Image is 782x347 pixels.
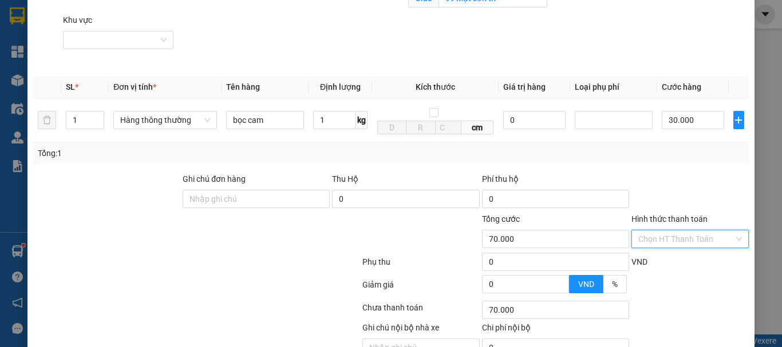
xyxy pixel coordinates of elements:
[12,18,66,71] img: logo
[461,121,494,134] span: cm
[416,82,455,91] span: Kích thước
[361,278,481,298] div: Giảm giá
[612,280,618,289] span: %
[377,121,406,134] input: D
[113,82,156,91] span: Đơn vị tính
[503,82,546,91] span: Giá trị hàng
[503,111,566,129] input: 0
[320,82,361,91] span: Định lượng
[406,121,435,134] input: R
[183,190,330,208] input: Ghi chú đơn hàng
[66,82,75,91] span: SL
[113,61,140,69] span: Website
[570,76,657,98] th: Loại phụ phí
[120,111,210,129] span: Hàng thông thường
[86,19,242,31] strong: CÔNG TY TNHH VĨNH QUANG
[38,111,56,129] button: delete
[113,59,215,70] strong: : [DOMAIN_NAME]
[117,34,210,46] strong: PHIẾU GỬI HÀNG
[482,321,629,338] div: Chi phí nội bộ
[733,111,744,129] button: plus
[226,111,304,129] input: VD: Bàn, Ghế
[183,174,246,184] label: Ghi chú đơn hàng
[332,174,358,184] span: Thu Hộ
[361,301,481,321] div: Chưa thanh toán
[356,111,368,129] span: kg
[631,257,647,266] span: VND
[361,256,481,276] div: Phụ thu
[578,280,594,289] span: VND
[362,321,480,338] div: Ghi chú nội bộ nhà xe
[226,82,260,91] span: Tên hàng
[631,214,708,224] label: Hình thức thanh toán
[734,115,744,125] span: plus
[435,121,461,134] input: C
[127,48,201,57] strong: Hotline : 0889 23 23 23
[482,173,629,190] div: Phí thu hộ
[38,147,303,159] div: Tổng: 1
[662,82,701,91] span: Cước hàng
[482,214,520,224] span: Tổng cước
[63,14,173,26] div: Khu vực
